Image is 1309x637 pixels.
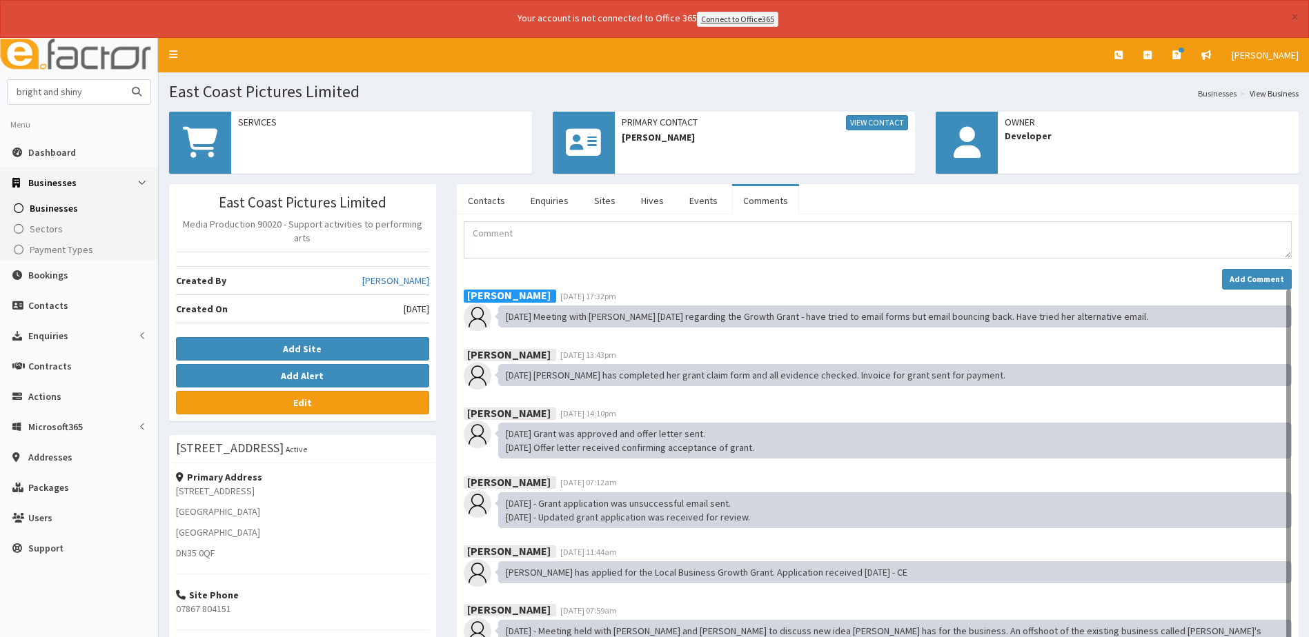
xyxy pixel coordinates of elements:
a: Payment Types [3,239,158,260]
b: Created On [176,303,228,315]
textarea: Comment [464,221,1292,259]
h3: [STREET_ADDRESS] [176,442,284,454]
span: Bookings [28,269,68,281]
b: Created By [176,274,226,287]
small: Active [286,444,307,454]
a: Sectors [3,219,158,239]
button: × [1291,10,1299,24]
span: [DATE] 14:10pm [560,408,616,418]
b: [PERSON_NAME] [467,347,551,361]
span: Enquiries [28,330,68,342]
span: Actions [28,390,61,403]
span: [DATE] 13:43pm [560,350,616,360]
input: Search... [8,80,124,104]
span: Payment Types [30,243,93,256]
li: View Business [1237,88,1299,99]
span: [DATE] 07:12am [560,477,617,487]
span: Addresses [28,451,72,463]
strong: Primary Address [176,471,262,483]
b: [PERSON_NAME] [467,288,551,302]
p: [STREET_ADDRESS] [176,484,429,498]
p: [GEOGRAPHIC_DATA] [176,525,429,539]
b: Edit [293,396,312,409]
h3: East Coast Pictures Limited [176,194,429,210]
a: Sites [583,186,627,215]
span: Contracts [28,360,72,372]
div: [DATE] [PERSON_NAME] has completed her grant claim form and all evidence checked. Invoice for gra... [498,364,1292,386]
span: Owner [1005,115,1292,129]
a: Events [678,186,729,215]
span: Support [28,542,63,554]
span: Businesses [30,202,78,214]
a: Businesses [3,198,158,219]
a: [PERSON_NAME] [362,274,429,287]
span: [PERSON_NAME] [622,130,909,144]
p: DN35 0QF [176,546,429,560]
span: [DATE] 07:59am [560,605,617,616]
div: [DATE] - Grant application was unsuccessful email sent. [DATE] - Updated grant application was re... [498,492,1292,528]
b: [PERSON_NAME] [467,544,551,558]
a: Contacts [457,186,516,215]
button: Add Comment [1222,269,1292,290]
b: Add Site [283,343,322,355]
span: [DATE] 11:44am [560,547,617,557]
div: [DATE] Meeting with [PERSON_NAME] [DATE] regarding the Growth Grant - have tried to email forms b... [498,305,1292,327]
a: [PERSON_NAME] [1221,38,1309,72]
b: [PERSON_NAME] [467,603,551,616]
span: Businesses [28,176,77,189]
p: Media Production 90020 - Support activities to performing arts [176,217,429,245]
div: Your account is not connected to Office 365 [244,11,1052,27]
span: [DATE] [404,302,429,316]
p: [GEOGRAPHIC_DATA] [176,505,429,518]
span: Sectors [30,223,63,235]
a: Businesses [1198,88,1237,99]
span: Packages [28,481,69,494]
strong: Site Phone [176,589,239,601]
span: [DATE] 17:32pm [560,291,616,301]
p: 07867 804151 [176,602,429,616]
b: [PERSON_NAME] [467,405,551,419]
div: [PERSON_NAME] has applied for the Local Business Growth Grant. Application received [DATE] - CE [498,561,1292,583]
b: [PERSON_NAME] [467,474,551,488]
button: Add Alert [176,364,429,387]
h1: East Coast Pictures Limited [169,83,1299,101]
span: Services [238,115,525,129]
span: Primary Contact [622,115,909,130]
div: [DATE] Grant was approved and offer letter sent. [DATE] Offer letter received confirming acceptan... [498,423,1292,458]
span: Developer [1005,129,1292,143]
a: View Contact [846,115,908,130]
span: Users [28,512,52,524]
a: Comments [732,186,799,215]
strong: Add Comment [1230,274,1284,284]
a: Connect to Office365 [697,12,778,27]
span: Contacts [28,299,68,312]
span: [PERSON_NAME] [1232,49,1299,61]
span: Microsoft365 [28,421,83,433]
a: Hives [630,186,675,215]
b: Add Alert [281,370,324,382]
a: Edit [176,391,429,414]
span: Dashboard [28,146,76,159]
a: Enquiries [520,186,580,215]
